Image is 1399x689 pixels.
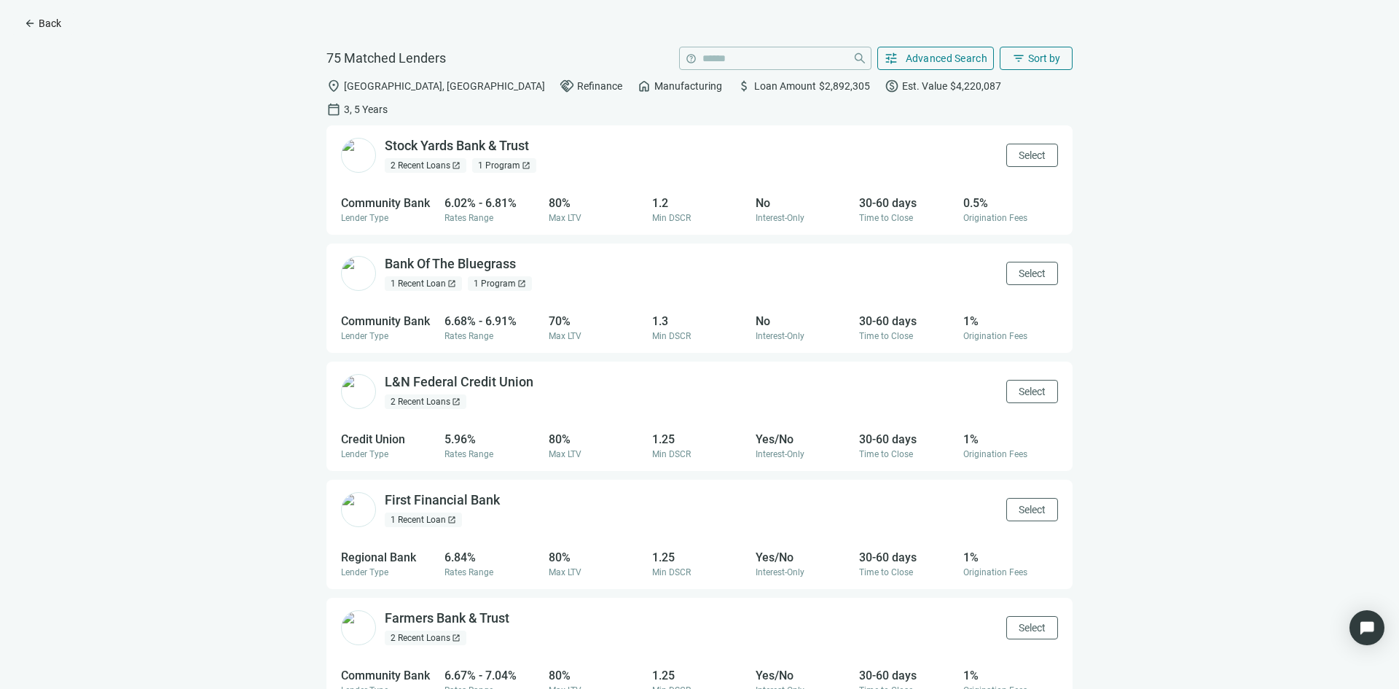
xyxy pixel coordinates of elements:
[444,331,493,341] span: Rates Range
[859,314,954,328] div: 30-60 days
[341,449,388,459] span: Lender Type
[963,669,1058,682] div: 1%
[737,79,751,93] span: attach_money
[385,491,500,510] div: First Financial Bank
[963,432,1058,446] div: 1%
[652,331,691,341] span: Min DSCR
[385,276,462,291] div: 1 Recent Loan
[444,314,539,328] div: 6.68% - 6.91%
[652,314,747,328] div: 1.3
[472,158,536,173] div: 1 Program
[756,669,850,682] div: Yes/No
[1019,622,1046,634] span: Select
[549,213,581,223] span: Max LTV
[756,314,850,328] div: No
[637,79,651,93] span: home
[452,397,461,406] span: open_in_new
[577,80,622,92] span: Refinance
[12,12,74,35] button: arrow_backBack
[452,634,461,642] span: open_in_new
[859,213,913,223] span: Time to Close
[1019,268,1046,279] span: Select
[859,331,913,341] span: Time to Close
[447,279,456,288] span: open_in_new
[444,213,493,223] span: Rates Range
[756,567,804,577] span: Interest-Only
[859,432,954,446] div: 30-60 days
[560,79,574,93] span: handshake
[1006,498,1058,521] button: Select
[884,51,898,66] span: tune
[1006,380,1058,403] button: Select
[341,492,376,527] img: db8742f7-f695-47b8-b6a8-a898fa3236c3.png
[341,669,436,682] div: Community Bank
[549,550,643,564] div: 80%
[963,567,1027,577] span: Origination Fees
[341,374,376,409] img: 390c3a5c-8295-49cd-ae1c-8de36df4c9bf
[444,669,539,682] div: 6.67% - 7.04%
[447,515,456,524] span: open_in_new
[963,196,1058,210] div: 0.5%
[517,279,526,288] span: open_in_new
[652,449,691,459] span: Min DSCR
[385,513,462,527] div: 1 Recent Loan
[385,137,529,155] div: Stock Yards Bank & Trust
[444,449,493,459] span: Rates Range
[549,331,581,341] span: Max LTV
[859,196,954,210] div: 30-60 days
[326,50,446,67] span: 75 Matched Lenders
[859,449,913,459] span: Time to Close
[859,669,954,682] div: 30-60 days
[652,669,747,682] div: 1.25
[444,567,493,577] span: Rates Range
[444,432,539,446] div: 5.96%
[652,213,691,223] span: Min DSCR
[859,550,954,564] div: 30-60 days
[756,550,850,564] div: Yes/No
[963,449,1027,459] span: Origination Fees
[885,79,1001,93] div: Est. Value
[326,102,341,117] span: calendar_today
[549,567,581,577] span: Max LTV
[652,432,747,446] div: 1.25
[1012,52,1025,65] span: filter_list
[444,550,539,564] div: 6.84%
[819,80,870,92] span: $2,892,305
[549,669,643,682] div: 80%
[686,53,697,64] span: help
[652,196,747,210] div: 1.2
[654,80,722,92] span: Manufacturing
[444,196,539,210] div: 6.02% - 6.81%
[24,17,36,29] span: arrow_back
[341,331,388,341] span: Lender Type
[385,631,466,645] div: 2 Recent Loans
[1006,262,1058,285] button: Select
[549,196,643,210] div: 80%
[1019,386,1046,397] span: Select
[385,255,516,273] div: Bank Of The Bluegrass
[344,80,545,92] span: [GEOGRAPHIC_DATA], [GEOGRAPHIC_DATA]
[341,567,388,577] span: Lender Type
[963,213,1027,223] span: Origination Fees
[549,432,643,446] div: 80%
[963,331,1027,341] span: Origination Fees
[756,432,850,446] div: Yes/No
[1000,47,1073,70] button: filter_listSort by
[859,567,913,577] span: Time to Close
[341,138,376,173] img: 292d4a25-a422-40de-b738-222af97a764f.png
[1019,504,1046,515] span: Select
[1006,616,1058,639] button: Select
[344,104,388,115] span: 3, 5 Years
[1019,149,1046,161] span: Select
[326,79,341,93] span: location_on
[385,373,533,392] div: L&N Federal Credit Union
[963,314,1058,328] div: 1%
[468,276,532,291] div: 1 Program
[341,314,436,328] div: Community Bank
[963,550,1058,564] div: 1%
[756,449,804,459] span: Interest-Only
[756,213,804,223] span: Interest-Only
[341,610,376,645] img: 7de8c6ef-2589-41c6-ab23-64faa6ecf130
[549,449,581,459] span: Max LTV
[341,256,376,291] img: 12c5638f-6f2f-4033-a153-2d4ca74bcb1e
